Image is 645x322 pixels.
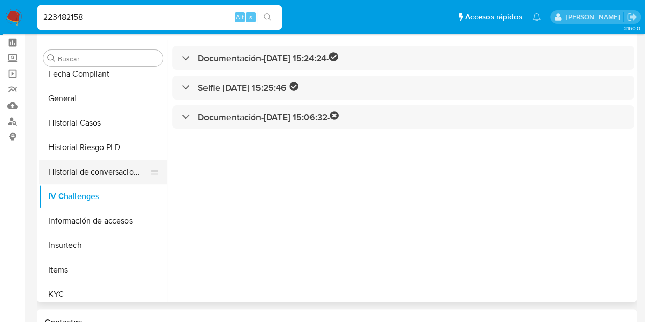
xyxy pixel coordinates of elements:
[37,11,282,24] input: Buscar usuario o caso...
[172,76,634,100] div: Selfie-[DATE] 15:25:46-
[236,12,244,22] span: Alt
[39,135,167,160] button: Historial Riesgo PLD
[39,62,167,86] button: Fecha Compliant
[39,160,159,184] button: Historial de conversaciones
[198,52,338,64] h3: Documentación - [DATE] 15:24:24 -
[623,24,640,32] span: 3.160.0
[565,12,623,22] p: marcela.perdomo@mercadolibre.com.co
[58,54,159,63] input: Buscar
[39,111,167,135] button: Historial Casos
[47,54,56,62] button: Buscar
[257,10,278,24] button: search-icon
[39,184,167,209] button: IV Challenges
[39,209,167,233] button: Información de accesos
[172,105,634,129] div: Documentación-[DATE] 15:06:32-
[627,12,637,22] a: Salir
[465,12,522,22] span: Accesos rápidos
[39,282,167,307] button: KYC
[198,111,339,123] h3: Documentación - [DATE] 15:06:32 -
[39,233,167,258] button: Insurtech
[39,86,167,111] button: General
[198,82,298,93] h3: Selfie - [DATE] 15:25:46 -
[39,258,167,282] button: Items
[249,12,252,22] span: s
[532,13,541,21] a: Notificaciones
[172,46,634,70] div: Documentación-[DATE] 15:24:24-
